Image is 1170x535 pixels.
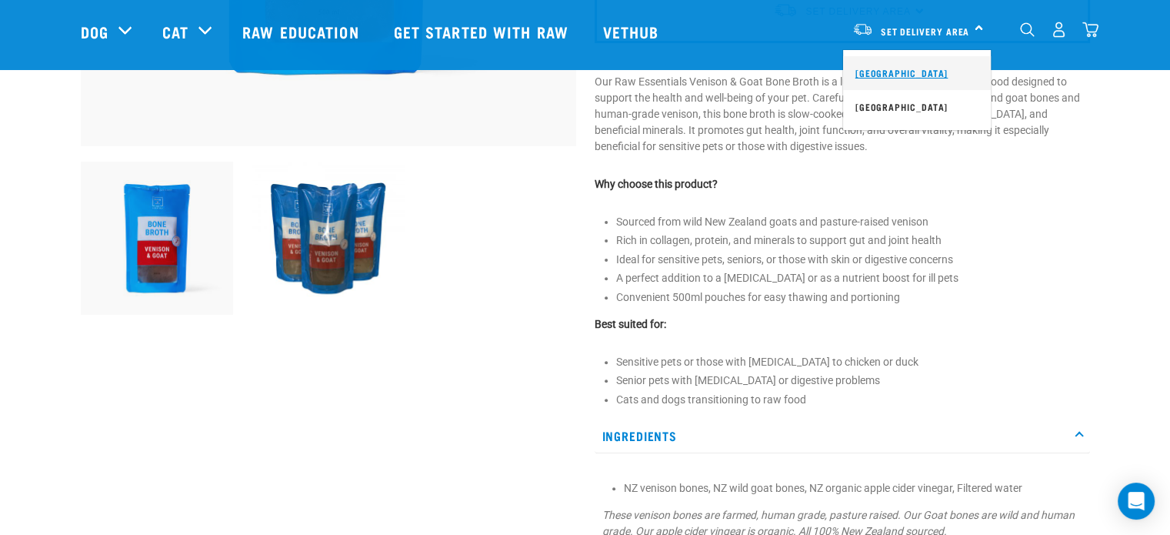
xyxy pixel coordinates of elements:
[378,1,588,62] a: Get started with Raw
[595,318,666,330] strong: Best suited for:
[852,22,873,36] img: van-moving.png
[616,214,1090,230] li: Sourced from wild New Zealand goats and pasture-raised venison
[1118,483,1155,520] div: Open Intercom Messenger
[1020,22,1035,37] img: home-icon-1@2x.png
[588,1,678,62] a: Vethub
[616,392,1090,408] li: Cats and dogs transitioning to raw food
[624,480,1082,497] li: NZ venison bones, NZ wild goat bones, NZ organic apple cider vinegar, Filtered water
[843,90,991,124] a: [GEOGRAPHIC_DATA]
[1051,22,1067,38] img: user.png
[616,270,1090,286] li: A perfect addition to a [MEDICAL_DATA] or as a nutrient boost for ill pets
[616,289,1090,306] li: Convenient 500ml pouches for easy thawing and portioning
[616,252,1090,268] li: Ideal for sensitive pets, seniors, or those with skin or digestive concerns
[1082,22,1098,38] img: home-icon@2x.png
[595,419,1090,453] p: Ingredients
[616,354,1090,370] li: Sensitive pets or those with [MEDICAL_DATA] to chicken or duck
[616,373,1090,389] li: Senior pets with [MEDICAL_DATA] or digestive problems
[616,232,1090,249] li: Rich in collagen, protein, and minerals to support gut and joint health
[595,178,718,190] strong: Why choose this product?
[881,28,970,34] span: Set Delivery Area
[252,162,405,315] img: Raw Essentials Venison & Goat Bone Broth For Pets
[595,74,1090,155] p: Our Raw Essentials Venison & Goat Bone Broth is a luxurious, nutrient-dense superfood designed to...
[81,162,234,315] img: Raw Essentials Venison Goat Novel Protein Hypoallergenic Bone Broth Cats & Dogs
[81,20,108,43] a: Dog
[227,1,378,62] a: Raw Education
[162,20,188,43] a: Cat
[843,56,991,90] a: [GEOGRAPHIC_DATA]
